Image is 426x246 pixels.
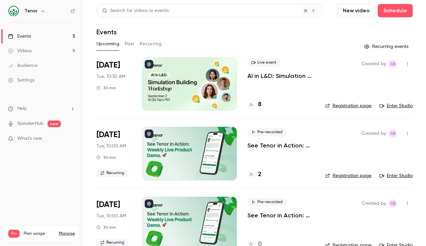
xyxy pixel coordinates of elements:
[247,198,287,206] span: Pre-recorded
[325,172,371,179] a: Registration page
[96,213,126,219] span: Tue, 10:00 AM
[390,60,396,68] span: CB
[96,129,120,140] span: [DATE]
[258,100,261,109] h4: 8
[17,105,27,112] span: Help
[140,39,162,49] button: Recurring
[389,129,397,137] span: Chloe Beard
[96,143,126,149] span: Tue, 10:00 AM
[8,77,35,84] div: Settings
[247,128,287,136] span: Pre-recorded
[390,129,396,137] span: CB
[247,59,280,67] span: Live event
[8,230,20,238] span: Pro
[96,73,125,80] span: Tue, 10:30 AM
[96,85,116,91] div: 30 min
[96,60,120,71] span: [DATE]
[361,60,386,68] span: Created by
[325,103,371,109] a: Registration page
[8,105,75,112] li: help-dropdown-opener
[96,57,131,111] div: Sep 2 Tue, 10:30 AM (America/Los Angeles)
[25,8,38,14] h6: Tenor
[379,103,413,109] a: Enter Studio
[96,28,117,36] h1: Events
[17,120,44,127] a: SpeakerHub
[247,170,261,179] a: 2
[102,7,169,14] div: Search for videos or events
[8,33,31,40] div: Events
[125,39,134,49] button: Past
[8,62,38,69] div: Audience
[96,155,116,160] div: 30 min
[361,41,413,52] button: Recurring events
[96,169,128,177] span: Recurring
[389,199,397,207] span: Chloe Beard
[247,100,261,109] a: 8
[24,231,55,236] span: Plan usage
[390,199,396,207] span: CB
[8,48,32,54] div: Videos
[59,231,75,236] a: Manage
[96,225,116,230] div: 30 min
[48,121,61,127] span: new
[67,136,75,142] iframe: Noticeable Trigger
[389,60,397,68] span: Chloe Beard
[361,129,386,137] span: Created by
[96,127,131,180] div: Sep 9 Tue, 10:00 AM (America/Los Angeles)
[8,6,19,16] img: Tenor
[337,4,375,17] button: New video
[247,211,315,219] a: See Tenor in Action: Weekly Live Product Demo 🚀
[17,135,42,142] span: What's new
[247,141,315,149] a: See Tenor in Action: Weekly Live Product Demo 🚀
[96,199,120,210] span: [DATE]
[247,72,315,80] a: AI in L&D: Simulation Building Workshop
[258,170,261,179] h4: 2
[378,4,413,17] button: Schedule
[361,199,386,207] span: Created by
[379,172,413,179] a: Enter Studio
[96,39,119,49] button: Upcoming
